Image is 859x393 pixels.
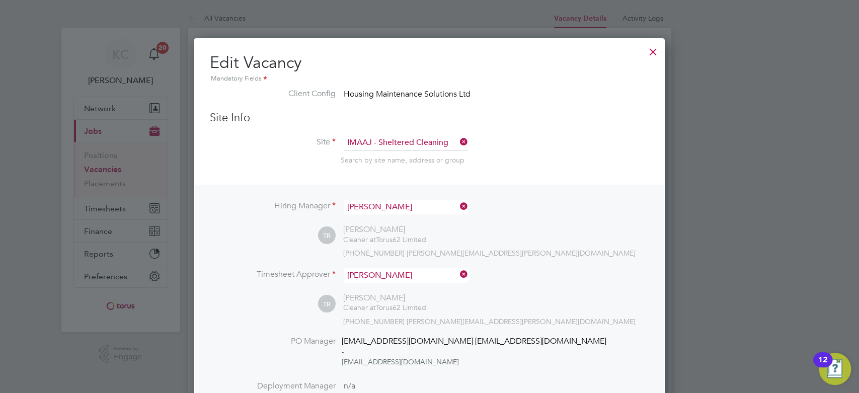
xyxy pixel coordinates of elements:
span: [EMAIL_ADDRESS][DOMAIN_NAME] [EMAIL_ADDRESS][DOMAIN_NAME] [342,336,606,346]
span: [PERSON_NAME][EMAIL_ADDRESS][PERSON_NAME][DOMAIN_NAME] [407,317,636,326]
input: Search for... [344,135,468,150]
label: Deployment Manager [210,381,336,391]
span: [PHONE_NUMBER] [343,249,405,258]
div: Torus62 Limited [343,235,426,244]
input: Search for... [344,268,468,283]
span: Housing Maintenance Solutions Ltd [344,89,471,99]
span: Search by site name, address or group [341,155,464,165]
div: - [342,347,606,357]
div: Mandatory Fields [210,73,649,85]
span: [PHONE_NUMBER] [343,317,405,326]
span: TR [318,227,336,245]
label: Timesheet Approver [210,269,336,280]
span: Cleaner at [343,303,376,312]
span: Cleaner at [343,235,376,244]
div: [PERSON_NAME] [343,293,426,303]
div: [PERSON_NAME] [343,224,426,235]
label: Site [210,137,336,147]
label: Client Config [210,89,336,99]
label: PO Manager [210,336,336,347]
h3: Site Info [210,111,649,125]
button: Open Resource Center, 12 new notifications [819,353,851,385]
label: Hiring Manager [210,201,336,211]
span: TR [318,295,336,313]
div: [EMAIL_ADDRESS][DOMAIN_NAME] [342,357,606,367]
div: 12 [818,360,827,373]
input: Search for... [344,200,468,214]
h2: Edit Vacancy [210,52,649,85]
span: [PERSON_NAME][EMAIL_ADDRESS][PERSON_NAME][DOMAIN_NAME] [407,249,636,258]
span: n/a [344,381,355,391]
div: Torus62 Limited [343,303,426,312]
